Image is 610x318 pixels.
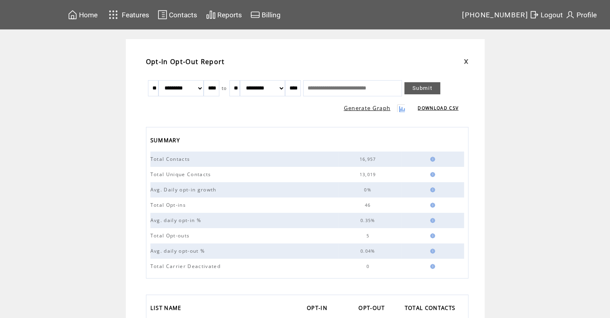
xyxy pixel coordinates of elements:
[418,105,458,111] a: DOWNLOAD CSV
[122,11,149,19] span: Features
[150,302,185,316] a: LIST NAME
[106,8,121,21] img: features.svg
[405,302,460,316] a: TOTAL CONTACTS
[364,187,373,193] span: 0%
[428,187,435,192] img: help.gif
[405,302,458,316] span: TOTAL CONTACTS
[158,10,167,20] img: contacts.svg
[360,156,378,162] span: 16,957
[150,186,219,193] span: Avg. Daily opt-in growth
[577,11,597,19] span: Profile
[565,10,575,20] img: profile.svg
[105,7,151,23] a: Features
[541,11,563,19] span: Logout
[249,8,282,21] a: Billing
[365,202,373,208] span: 46
[156,8,198,21] a: Contacts
[428,233,435,238] img: help.gif
[307,302,329,316] span: OPT-IN
[150,217,203,224] span: Avg. daily opt-in %
[529,10,539,20] img: exit.svg
[428,172,435,177] img: help.gif
[217,11,242,19] span: Reports
[528,8,564,21] a: Logout
[150,156,192,162] span: Total Contacts
[150,263,223,270] span: Total Carrier Deactivated
[150,232,192,239] span: Total Opt-outs
[67,8,99,21] a: Home
[150,302,183,316] span: LIST NAME
[344,104,391,112] a: Generate Graph
[250,10,260,20] img: creidtcard.svg
[146,57,225,66] span: Opt-In Opt-Out Report
[360,218,377,223] span: 0.35%
[428,218,435,223] img: help.gif
[150,202,188,208] span: Total Opt-ins
[262,11,281,19] span: Billing
[360,248,377,254] span: 0.04%
[150,247,207,254] span: Avg. daily opt-out %
[366,264,371,269] span: 0
[307,302,331,316] a: OPT-IN
[358,302,389,316] a: OPT-OUT
[169,11,197,19] span: Contacts
[150,135,182,148] span: SUMMARY
[428,249,435,254] img: help.gif
[366,233,371,239] span: 5
[462,11,528,19] span: [PHONE_NUMBER]
[404,82,440,94] a: Submit
[205,8,243,21] a: Reports
[358,302,387,316] span: OPT-OUT
[428,203,435,208] img: help.gif
[564,8,598,21] a: Profile
[222,85,227,91] span: to
[206,10,216,20] img: chart.svg
[68,10,77,20] img: home.svg
[360,172,378,177] span: 13,019
[428,157,435,162] img: help.gif
[150,171,213,178] span: Total Unique Contacts
[79,11,98,19] span: Home
[428,264,435,269] img: help.gif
